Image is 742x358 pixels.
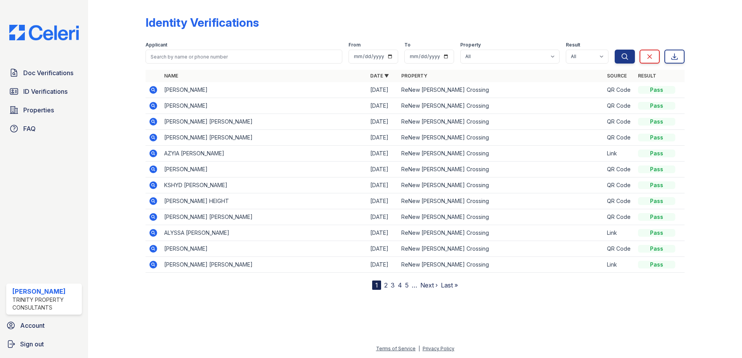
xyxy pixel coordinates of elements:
[398,130,604,146] td: ReNew [PERSON_NAME] Crossing
[6,102,82,118] a: Properties
[161,177,367,193] td: KSHYD [PERSON_NAME]
[391,281,395,289] a: 3
[161,257,367,273] td: [PERSON_NAME] [PERSON_NAME]
[604,162,635,177] td: QR Code
[638,134,675,141] div: Pass
[638,181,675,189] div: Pass
[367,257,398,273] td: [DATE]
[412,281,417,290] span: …
[638,245,675,253] div: Pass
[23,68,73,77] span: Doc Verifications
[398,98,604,114] td: ReNew [PERSON_NAME] Crossing
[161,98,367,114] td: [PERSON_NAME]
[398,257,604,273] td: ReNew [PERSON_NAME] Crossing
[398,225,604,241] td: ReNew [PERSON_NAME] Crossing
[441,281,458,289] a: Last »
[460,42,481,48] label: Property
[372,281,381,290] div: 1
[404,42,411,48] label: To
[146,50,342,64] input: Search by name or phone number
[398,82,604,98] td: ReNew [PERSON_NAME] Crossing
[23,124,36,133] span: FAQ
[161,114,367,130] td: [PERSON_NAME] [PERSON_NAME]
[367,177,398,193] td: [DATE]
[12,296,79,312] div: Trinity Property Consultants
[607,73,627,79] a: Source
[604,98,635,114] td: QR Code
[23,87,68,96] span: ID Verifications
[398,193,604,209] td: ReNew [PERSON_NAME] Crossing
[23,105,54,115] span: Properties
[401,73,427,79] a: Property
[604,146,635,162] td: Link
[12,287,79,296] div: [PERSON_NAME]
[604,193,635,209] td: QR Code
[398,114,604,130] td: ReNew [PERSON_NAME] Crossing
[420,281,438,289] a: Next ›
[367,98,398,114] td: [DATE]
[6,84,82,99] a: ID Verifications
[367,209,398,225] td: [DATE]
[604,257,635,273] td: Link
[604,225,635,241] td: Link
[638,197,675,205] div: Pass
[405,281,409,289] a: 5
[146,15,259,29] div: Identity Verifications
[423,346,454,351] a: Privacy Policy
[3,336,85,352] a: Sign out
[398,241,604,257] td: ReNew [PERSON_NAME] Crossing
[566,42,580,48] label: Result
[638,102,675,110] div: Pass
[398,146,604,162] td: ReNew [PERSON_NAME] Crossing
[638,86,675,94] div: Pass
[638,165,675,173] div: Pass
[367,162,398,177] td: [DATE]
[398,177,604,193] td: ReNew [PERSON_NAME] Crossing
[6,121,82,136] a: FAQ
[638,118,675,126] div: Pass
[161,82,367,98] td: [PERSON_NAME]
[384,281,388,289] a: 2
[146,42,167,48] label: Applicant
[161,146,367,162] td: AZYIA [PERSON_NAME]
[367,193,398,209] td: [DATE]
[638,261,675,268] div: Pass
[604,209,635,225] td: QR Code
[6,65,82,81] a: Doc Verifications
[20,321,45,330] span: Account
[367,130,398,146] td: [DATE]
[367,114,398,130] td: [DATE]
[418,346,420,351] div: |
[638,150,675,157] div: Pass
[604,114,635,130] td: QR Code
[3,318,85,333] a: Account
[367,146,398,162] td: [DATE]
[161,162,367,177] td: [PERSON_NAME]
[161,130,367,146] td: [PERSON_NAME] [PERSON_NAME]
[604,130,635,146] td: QR Code
[348,42,361,48] label: From
[3,25,85,40] img: CE_Logo_Blue-a8612792a0a2168367f1c8372b55b34899dd931a85d93a1a3d3e32e68fde9ad4.png
[20,339,44,349] span: Sign out
[161,193,367,209] td: [PERSON_NAME] HEIGHT
[604,82,635,98] td: QR Code
[370,73,389,79] a: Date ▼
[376,346,416,351] a: Terms of Service
[638,229,675,237] div: Pass
[638,73,656,79] a: Result
[164,73,178,79] a: Name
[398,281,402,289] a: 4
[398,162,604,177] td: ReNew [PERSON_NAME] Crossing
[638,213,675,221] div: Pass
[398,209,604,225] td: ReNew [PERSON_NAME] Crossing
[161,241,367,257] td: [PERSON_NAME]
[161,225,367,241] td: ALYSSA [PERSON_NAME]
[161,209,367,225] td: [PERSON_NAME] [PERSON_NAME]
[367,241,398,257] td: [DATE]
[604,241,635,257] td: QR Code
[367,225,398,241] td: [DATE]
[604,177,635,193] td: QR Code
[367,82,398,98] td: [DATE]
